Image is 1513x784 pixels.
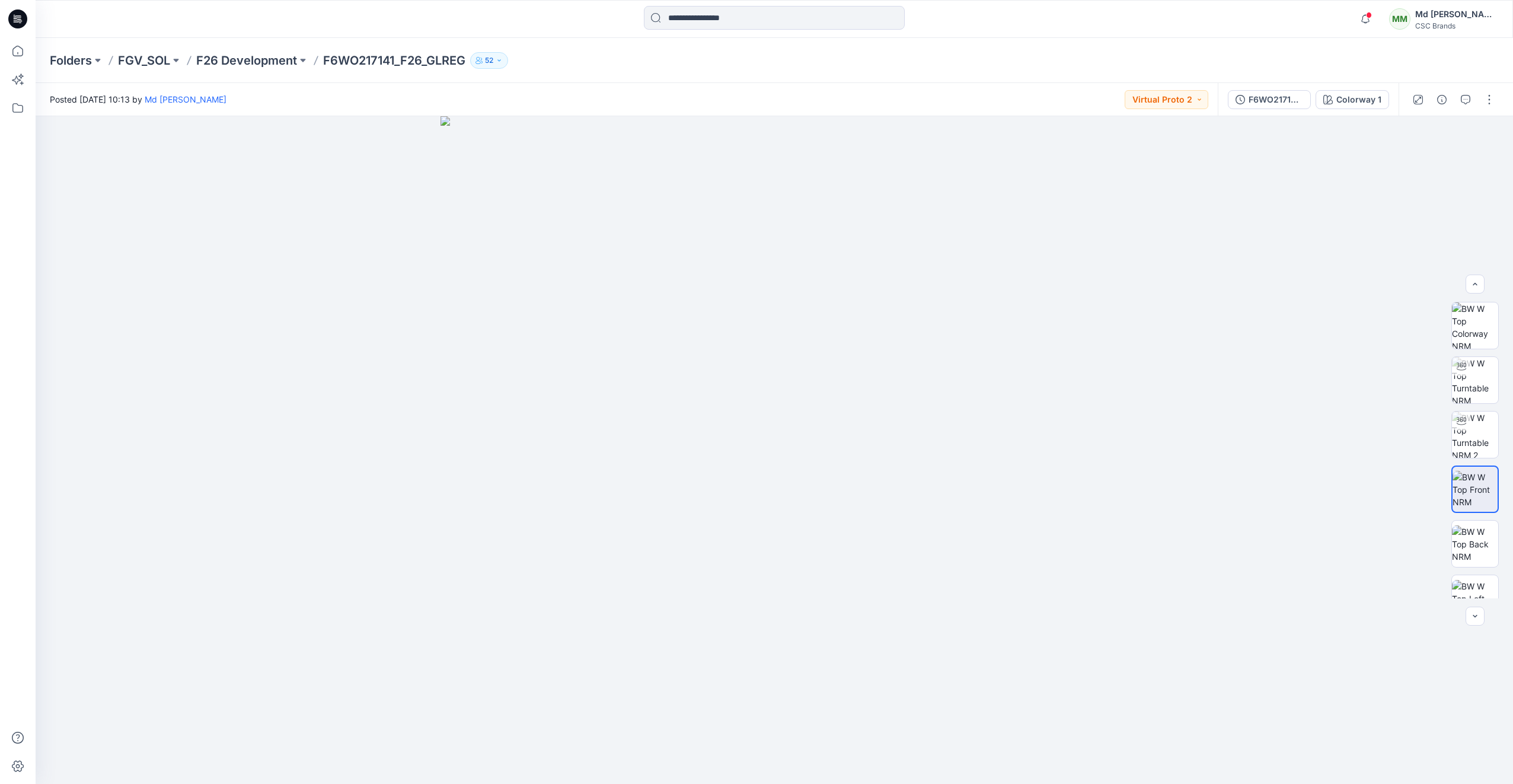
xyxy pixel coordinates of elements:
img: BW W Top Turntable NRM 2 [1452,412,1498,458]
img: BW W Top Front NRM [1453,471,1498,508]
p: 52 [485,54,493,67]
div: Md [PERSON_NAME] [1415,7,1498,21]
div: F6WO217141_F26_GLREG_VP2 [1249,93,1303,106]
img: BW W Top Colorway NRM [1452,302,1498,349]
div: MM [1389,8,1410,30]
button: Details [1432,90,1451,109]
button: 52 [470,52,508,69]
p: F6WO217141_F26_GLREG [323,52,465,69]
img: eyJhbGciOiJIUzI1NiIsImtpZCI6IjAiLCJzbHQiOiJzZXMiLCJ0eXAiOiJKV1QifQ.eyJkYXRhIjp7InR5cGUiOiJzdG9yYW... [441,116,1108,784]
a: Folders [50,52,92,69]
a: F26 Development [196,52,297,69]
button: Colorway 1 [1316,90,1389,109]
button: F6WO217141_F26_GLREG_VP2 [1228,90,1311,109]
span: Posted [DATE] 10:13 by [50,93,226,106]
a: Md [PERSON_NAME] [145,94,226,104]
div: CSC Brands [1415,21,1498,30]
img: BW W Top Turntable NRM [1452,357,1498,403]
img: BW W Top Left NRM [1452,580,1498,617]
div: Colorway 1 [1336,93,1381,106]
img: BW W Top Back NRM [1452,525,1498,563]
a: FGV_SOL [118,52,170,69]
